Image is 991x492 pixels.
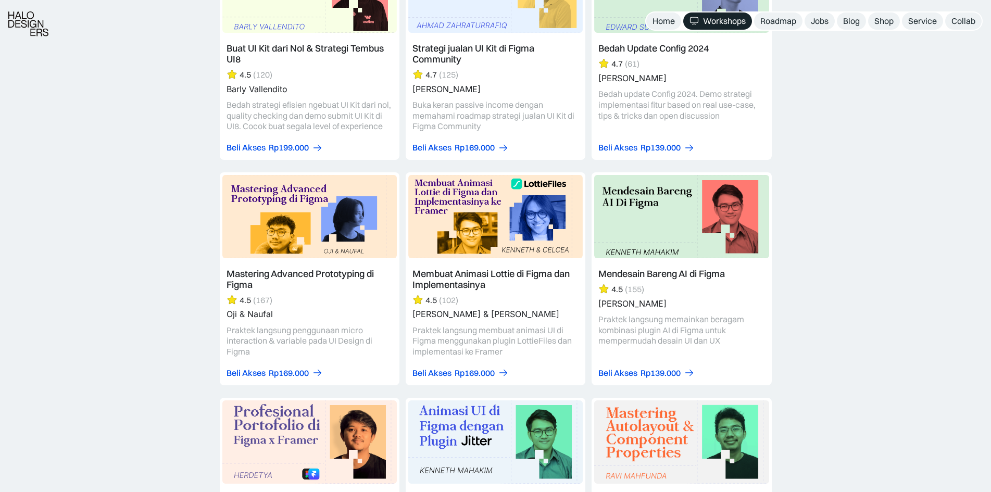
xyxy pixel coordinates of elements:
[598,142,695,153] a: Beli AksesRp139.000
[874,16,894,27] div: Shop
[703,16,746,27] div: Workshops
[646,12,681,30] a: Home
[598,368,695,379] a: Beli AksesRp139.000
[902,12,943,30] a: Service
[843,16,860,27] div: Blog
[598,142,637,153] div: Beli Akses
[641,368,681,379] div: Rp139.000
[455,368,495,379] div: Rp169.000
[837,12,866,30] a: Blog
[269,368,309,379] div: Rp169.000
[269,142,309,153] div: Rp199.000
[227,368,266,379] div: Beli Akses
[455,142,495,153] div: Rp169.000
[598,368,637,379] div: Beli Akses
[641,142,681,153] div: Rp139.000
[412,368,451,379] div: Beli Akses
[868,12,900,30] a: Shop
[412,368,509,379] a: Beli AksesRp169.000
[412,142,509,153] a: Beli AksesRp169.000
[227,368,323,379] a: Beli AksesRp169.000
[227,142,266,153] div: Beli Akses
[227,142,323,153] a: Beli AksesRp199.000
[951,16,975,27] div: Collab
[908,16,937,27] div: Service
[412,142,451,153] div: Beli Akses
[653,16,675,27] div: Home
[754,12,802,30] a: Roadmap
[683,12,752,30] a: Workshops
[805,12,835,30] a: Jobs
[945,12,982,30] a: Collab
[811,16,829,27] div: Jobs
[760,16,796,27] div: Roadmap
